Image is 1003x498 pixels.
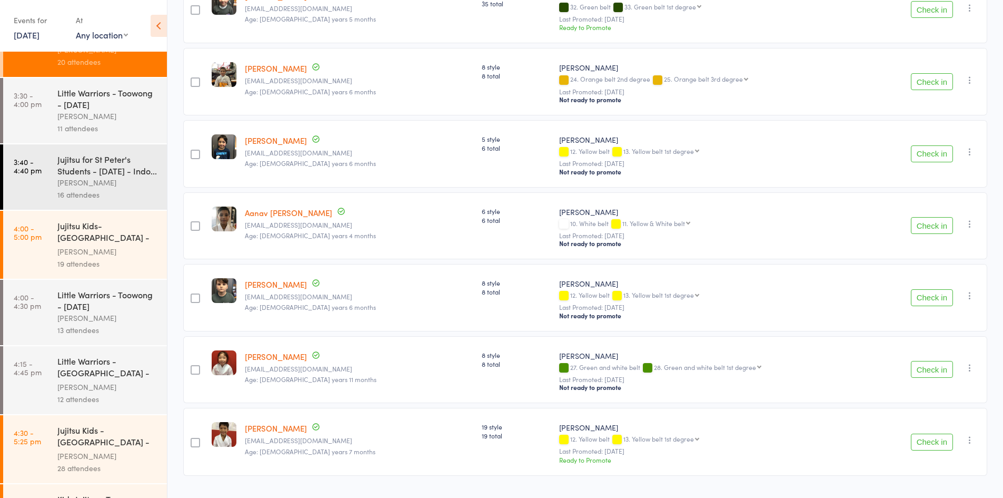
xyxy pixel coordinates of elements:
div: [PERSON_NAME] [57,110,158,122]
div: Not ready to promote [559,168,877,176]
div: 11. Yellow & White belt [622,220,685,227]
div: Ready to Promote [559,23,877,32]
small: Last Promoted: [DATE] [559,15,877,23]
img: image1745392047.png [212,278,236,303]
a: Aanav [PERSON_NAME] [245,207,332,218]
div: 13 attendees [57,324,158,336]
span: 8 style [482,62,551,71]
div: 16 attendees [57,189,158,201]
div: Little Warriors - [GEOGRAPHIC_DATA] - [DATE] [57,355,158,381]
img: image1678253077.png [212,350,236,375]
button: Check in [911,217,953,234]
button: Check in [911,73,953,90]
small: Last Promoted: [DATE] [559,447,877,455]
div: Little Warriors - Toowong - [DATE] [57,289,158,312]
div: [PERSON_NAME] [57,450,158,462]
div: 13. Yellow belt 1st degree [623,148,694,154]
div: Events for [14,12,65,29]
div: 19 attendees [57,258,158,270]
span: Age: [DEMOGRAPHIC_DATA] years 5 months [245,14,376,23]
time: 3:30 - 4:00 pm [14,91,42,108]
div: [PERSON_NAME] [57,177,158,189]
span: 5 style [482,134,551,143]
span: Age: [DEMOGRAPHIC_DATA] years 7 months [245,447,375,456]
time: 4:00 - 4:30 pm [14,293,41,310]
div: 24. Orange belt 2nd degree [559,75,877,84]
span: Age: [DEMOGRAPHIC_DATA] years 4 months [245,231,376,240]
button: Check in [911,434,953,451]
div: [PERSON_NAME] [559,134,877,145]
time: 4:00 - 5:00 pm [14,224,42,241]
div: 10. White belt [559,220,877,229]
time: 4:15 - 4:45 pm [14,359,42,376]
div: [PERSON_NAME] [57,312,158,324]
div: [PERSON_NAME] [57,381,158,393]
small: Sansingla@ymail.com [245,221,473,229]
small: salote_scharr@hotmail.com [245,77,473,84]
div: Ready to Promote [559,455,877,464]
button: Check in [911,1,953,18]
small: alstat19@gmail.com [245,293,473,300]
a: [DATE] [14,29,39,41]
img: image1690441482.png [212,134,236,159]
div: 27. Green and white belt [559,364,877,373]
span: 19 total [482,431,551,440]
a: 4:15 -4:45 pmLittle Warriors - [GEOGRAPHIC_DATA] - [DATE][PERSON_NAME]12 attendees [3,346,167,414]
span: 8 style [482,350,551,359]
div: Not ready to promote [559,95,877,104]
div: 12. Yellow belt [559,148,877,157]
div: Jujitsu Kids - [GEOGRAPHIC_DATA] - [DATE] [57,424,158,450]
small: tinabannah@gmail.com [245,149,473,157]
div: 12. Yellow belt [559,291,877,300]
div: [PERSON_NAME] [559,422,877,433]
a: [PERSON_NAME] [245,63,307,74]
span: Age: [DEMOGRAPHIC_DATA] years 6 months [245,87,376,96]
span: 8 total [482,359,551,368]
a: [PERSON_NAME] [245,135,307,146]
small: Last Promoted: [DATE] [559,160,877,167]
img: image1752130591.png [212,207,236,231]
a: 4:00 -4:30 pmLittle Warriors - Toowong - [DATE][PERSON_NAME]13 attendees [3,280,167,345]
span: 6 total [482,143,551,152]
div: Any location [76,29,128,41]
div: [PERSON_NAME] [57,246,158,258]
small: Last Promoted: [DATE] [559,232,877,239]
div: 28 attendees [57,462,158,474]
div: 20 attendees [57,56,158,68]
span: 8 total [482,287,551,296]
span: Age: [DEMOGRAPHIC_DATA] years 11 months [245,375,376,384]
span: 6 total [482,216,551,224]
a: [PERSON_NAME] [245,279,307,290]
div: [PERSON_NAME] [559,62,877,73]
div: Not ready to promote [559,383,877,392]
span: Age: [DEMOGRAPHIC_DATA] years 6 months [245,302,376,311]
small: vinastraelectrical@hotmail.com [245,437,473,444]
div: Jujitsu for St Peter's Students - [DATE] - Indo... [57,153,158,177]
button: Check in [911,289,953,306]
div: 13. Yellow belt 1st degree [623,291,694,298]
div: [PERSON_NAME] [559,207,877,217]
div: 33. Green belt 1st degree [624,3,696,10]
div: 12 attendees [57,393,158,405]
div: 32. Green belt [559,3,877,12]
a: 3:30 -4:00 pmLittle Warriors - Toowong - [DATE][PERSON_NAME]11 attendees [3,78,167,143]
img: image1740975621.png [212,422,236,447]
button: Check in [911,361,953,378]
small: Last Promoted: [DATE] [559,304,877,311]
div: [PERSON_NAME] [559,278,877,289]
span: 8 style [482,278,551,287]
small: Last Promoted: [DATE] [559,376,877,383]
div: Not ready to promote [559,239,877,248]
a: [PERSON_NAME] [245,351,307,362]
a: 4:00 -5:00 pmJujitsu Kids- [GEOGRAPHIC_DATA] - [DATE][PERSON_NAME]19 attendees [3,211,167,279]
span: Age: [DEMOGRAPHIC_DATA] years 6 months [245,159,376,168]
small: tanny.thanhta@gmail.com [245,365,473,373]
div: 11 attendees [57,122,158,134]
a: 3:40 -4:40 pmJujitsu for St Peter's Students - [DATE] - Indo...[PERSON_NAME]16 attendees [3,144,167,210]
span: 6 style [482,207,551,216]
div: 28. Green and white belt 1st degree [654,364,756,370]
time: 3:40 - 4:40 pm [14,158,42,174]
span: 19 style [482,422,551,431]
div: Jujitsu Kids- [GEOGRAPHIC_DATA] - [DATE] [57,220,158,246]
small: Last Promoted: [DATE] [559,88,877,95]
